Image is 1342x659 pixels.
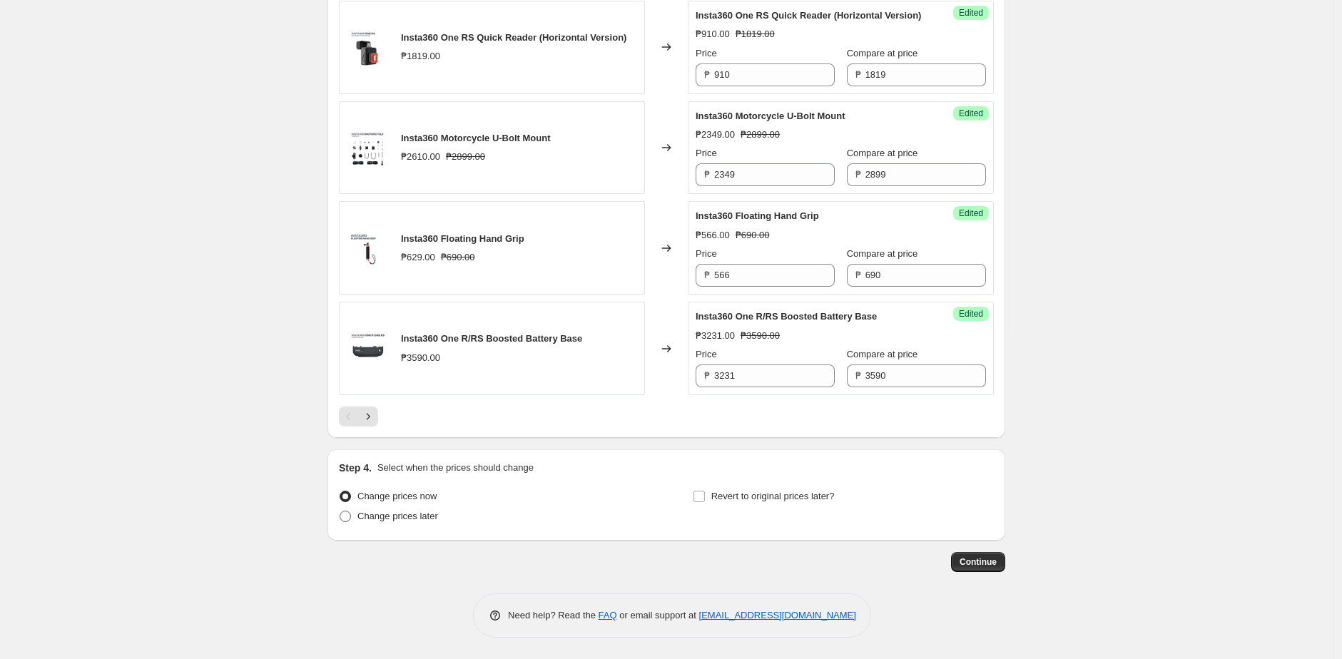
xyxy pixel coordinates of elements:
strike: ₱1819.00 [736,27,775,41]
div: ₱3231.00 [696,329,735,343]
span: Compare at price [847,48,918,58]
strike: ₱2899.00 [446,150,485,164]
span: Insta360 Floating Hand Grip [696,210,819,221]
span: Edited [959,208,983,219]
strike: ₱690.00 [736,228,770,242]
span: Insta360 One RS Quick Reader (Horizontal Version) [401,32,626,43]
span: ₱ [704,370,710,381]
span: Edited [959,108,983,119]
span: Insta360 Motorcycle U-Bolt Mount [401,133,550,143]
span: ₱ [855,270,861,280]
span: Price [696,349,717,359]
span: Insta360 One R/RS Boosted Battery Base [401,333,582,344]
img: 2022Thubnails56-07_80x.jpg [347,327,390,370]
span: Change prices later [357,511,438,521]
span: Insta360 Floating Hand Grip [401,233,524,244]
span: Compare at price [847,349,918,359]
a: [EMAIL_ADDRESS][DOMAIN_NAME] [699,610,856,620]
strike: ₱2899.00 [741,128,780,142]
button: Continue [951,552,1005,572]
p: Select when the prices should change [377,461,534,475]
span: Insta360 One RS Quick Reader (Horizontal Version) [696,10,921,21]
span: ₱ [704,169,710,180]
span: Edited [959,308,983,320]
span: Price [696,148,717,158]
span: ₱ [855,169,861,180]
img: 2022Thubnails9-76_80x.png [347,126,390,169]
span: Compare at price [847,148,918,158]
a: FAQ [599,610,617,620]
span: or email support at [617,610,699,620]
span: Edited [959,7,983,19]
img: ADInsta360FloatingHandGrip_80x.jpg [347,227,390,270]
img: 2022Thubnails46-64_80x.jpg [347,26,390,68]
div: ₱910.00 [696,27,730,41]
span: Change prices now [357,491,437,501]
span: Compare at price [847,248,918,259]
div: ₱2349.00 [696,128,735,142]
strike: ₱690.00 [441,250,475,265]
span: ₱ [704,69,710,80]
span: Insta360 Motorcycle U-Bolt Mount [696,111,845,121]
div: ₱566.00 [696,228,730,242]
strike: ₱3590.00 [741,329,780,343]
span: ₱ [704,270,710,280]
div: ₱2610.00 [401,150,440,164]
span: ₱ [855,370,861,381]
button: Next [358,407,378,426]
span: ₱ [855,69,861,80]
div: ₱3590.00 [401,351,440,365]
span: Need help? Read the [508,610,599,620]
h2: Step 4. [339,461,372,475]
div: ₱1819.00 [401,49,440,63]
span: Price [696,48,717,58]
div: ₱629.00 [401,250,435,265]
nav: Pagination [339,407,378,426]
span: Revert to original prices later? [711,491,835,501]
span: Price [696,248,717,259]
span: Continue [960,556,997,568]
span: Insta360 One R/RS Boosted Battery Base [696,311,877,322]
